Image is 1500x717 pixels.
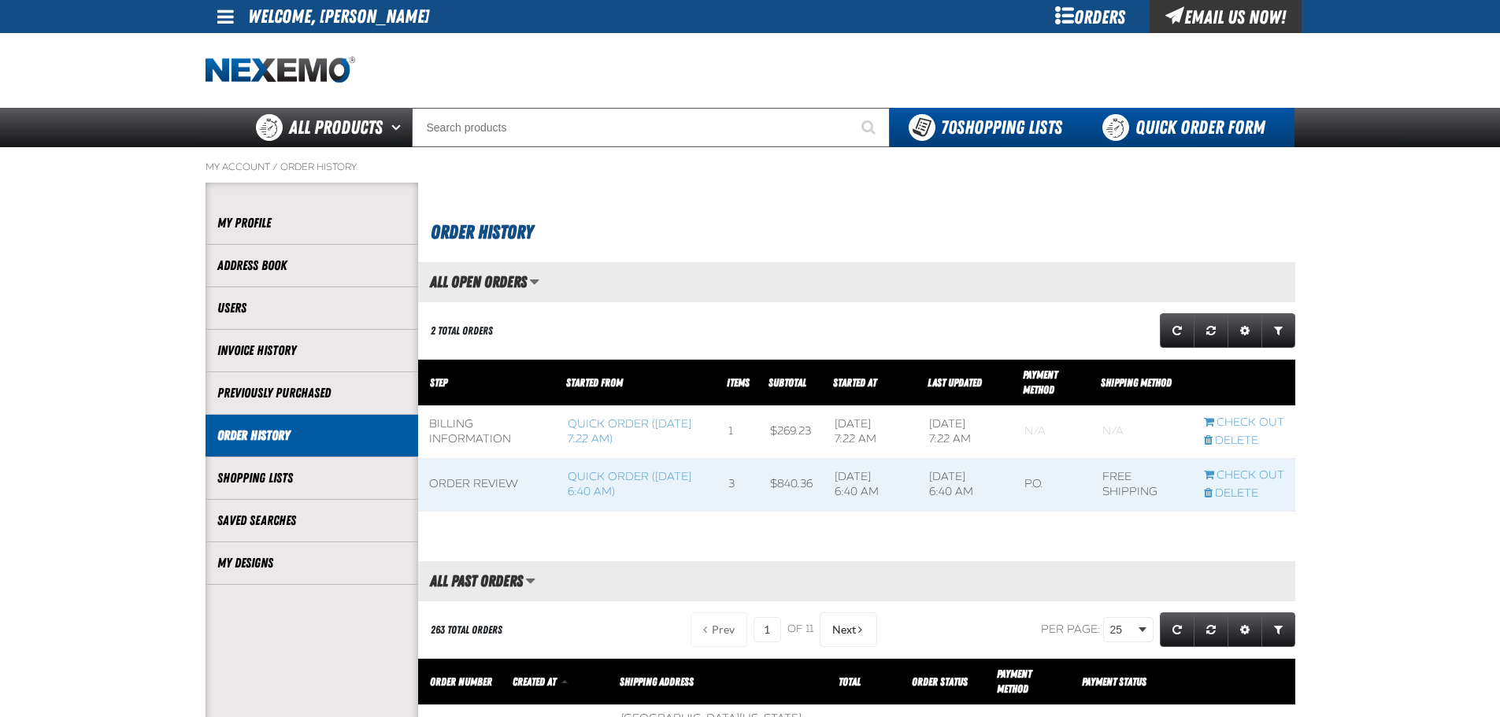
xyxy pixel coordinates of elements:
button: Start Searching [850,108,890,147]
a: Continue checkout started from Quick Order (6/30/2025, 6:40 AM) [1204,468,1284,483]
span: Payment Method [997,667,1031,695]
strong: 70 [941,116,957,139]
td: Free Shipping [1091,458,1192,511]
h2: All Past Orders [418,572,523,589]
a: Expand or Collapse Grid Settings [1228,612,1262,647]
div: Order Review [429,477,546,492]
input: Current page number [754,617,781,642]
a: Expand or Collapse Grid Settings [1228,313,1262,348]
a: Reset grid action [1194,313,1228,348]
button: You have 70 Shopping Lists. Open to view details [890,108,1081,147]
td: Blank [1091,406,1192,459]
td: [DATE] 7:22 AM [824,406,919,459]
input: Search [412,108,890,147]
a: Quick Order ([DATE] 7:22 AM) [568,417,691,445]
div: 2 Total Orders [431,323,493,338]
a: Home [206,57,355,84]
button: Manage grid views. Current view is All Past Orders [525,567,535,594]
span: Shipping Method [1101,376,1172,389]
button: Manage grid views. Current view is All Open Orders [529,268,539,295]
a: Continue checkout started from Quick Order (5/22/2025, 7:22 AM) [1204,416,1284,431]
span: Started From [566,376,623,389]
span: / [272,161,278,173]
td: P.O. [1013,458,1092,511]
span: Per page: [1041,623,1101,636]
button: Open All Products pages [386,108,412,147]
a: Refresh grid action [1160,612,1194,647]
a: Order History [280,161,357,173]
a: Quick Order ([DATE] 6:40 AM) [568,470,691,498]
td: $269.23 [759,406,824,459]
a: Reset grid action [1194,612,1228,647]
span: Shopping Lists [941,116,1062,139]
a: Delete checkout started from Quick Order (6/30/2025, 6:40 AM) [1204,486,1284,501]
a: Order History [217,427,406,445]
div: 263 Total Orders [431,623,502,638]
td: [DATE] 6:40 AM [918,458,1013,511]
a: Last Updated [928,376,982,389]
a: Quick Order Form [1081,108,1294,147]
span: Items [727,376,750,389]
a: My Account [206,161,270,173]
td: 1 [717,406,759,459]
td: Blank [1013,406,1092,459]
th: Row actions [1202,659,1295,705]
button: Next Page [820,612,877,647]
a: My Profile [217,214,406,232]
a: Address Book [217,257,406,275]
a: Payment Method [1023,368,1057,396]
span: Shipping Address [620,675,694,688]
span: Order History [431,221,533,243]
th: Row actions [1193,360,1295,406]
td: [DATE] 6:40 AM [824,458,919,511]
span: Next Page [832,623,856,636]
span: Payment Status [1082,675,1146,688]
span: All Products [289,113,383,142]
a: Expand or Collapse Grid Filters [1261,313,1295,348]
a: Previously Purchased [217,384,406,402]
a: Users [217,299,406,317]
h2: All Open Orders [418,273,527,290]
a: Expand or Collapse Grid Filters [1261,612,1295,647]
img: Nexemo logo [206,57,355,84]
div: Billing Information [429,417,546,447]
td: $840.36 [759,458,824,511]
a: Created At [513,675,558,688]
a: Delete checkout started from Quick Order (5/22/2025, 7:22 AM) [1204,434,1284,449]
a: Started At [833,376,876,389]
span: Step [430,376,447,389]
nav: Breadcrumbs [206,161,1295,173]
a: Order Number [430,675,492,688]
a: Invoice History [217,342,406,360]
a: Refresh grid action [1160,313,1194,348]
a: Saved Searches [217,512,406,530]
a: Shopping Lists [217,469,406,487]
a: Subtotal [769,376,806,389]
td: [DATE] 7:22 AM [918,406,1013,459]
a: Total [839,675,861,688]
span: Created At [513,675,556,688]
span: 25 [1110,622,1135,638]
span: of 11 [787,623,813,637]
a: Order Status [912,675,968,688]
td: 3 [717,458,759,511]
a: My Designs [217,554,406,572]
